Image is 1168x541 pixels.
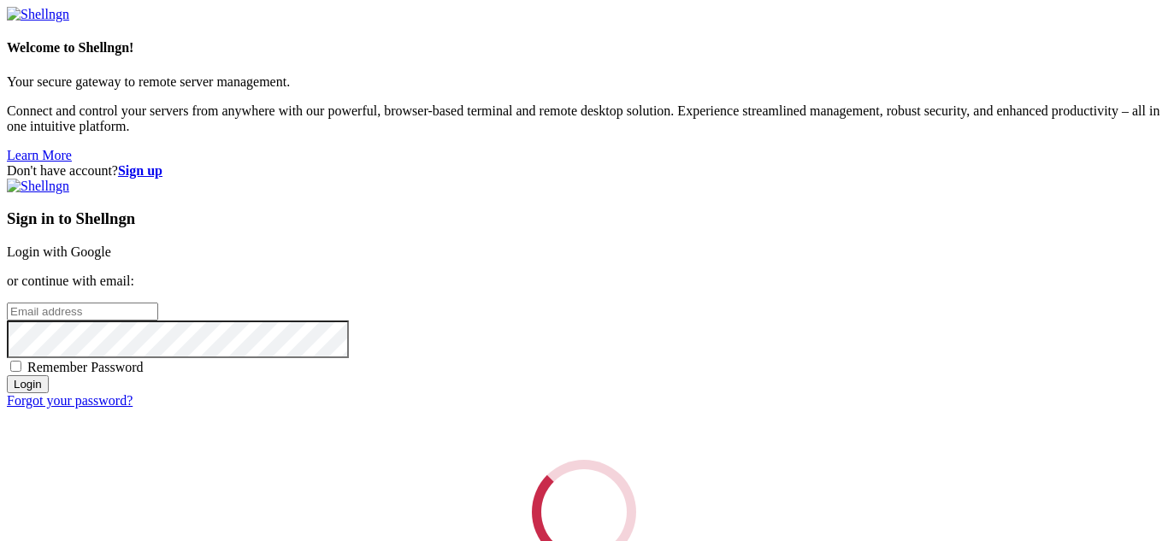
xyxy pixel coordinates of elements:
a: Forgot your password? [7,393,133,408]
span: Remember Password [27,360,144,374]
a: Sign up [118,163,162,178]
input: Login [7,375,49,393]
a: Learn More [7,148,72,162]
p: or continue with email: [7,273,1161,289]
div: Don't have account? [7,163,1161,179]
img: Shellngn [7,7,69,22]
a: Login with Google [7,244,111,259]
img: Shellngn [7,179,69,194]
h3: Sign in to Shellngn [7,209,1161,228]
p: Connect and control your servers from anywhere with our powerful, browser-based terminal and remo... [7,103,1161,134]
input: Remember Password [10,361,21,372]
p: Your secure gateway to remote server management. [7,74,1161,90]
input: Email address [7,303,158,320]
h4: Welcome to Shellngn! [7,40,1161,56]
